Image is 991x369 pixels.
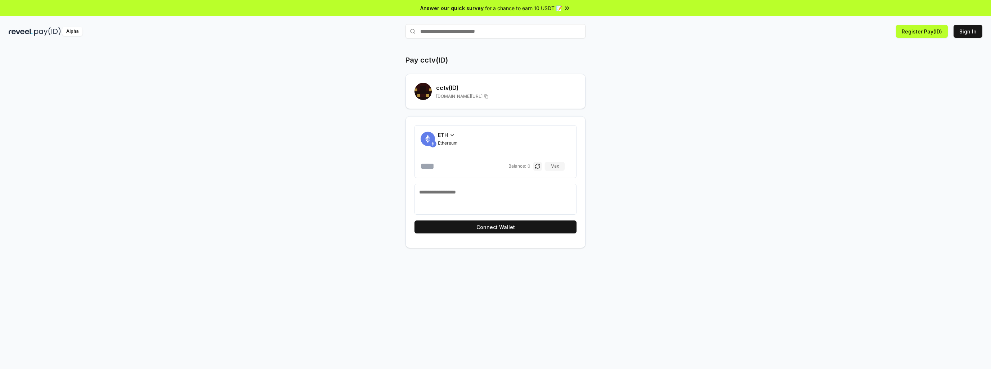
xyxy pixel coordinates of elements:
img: ETH.svg [429,140,436,147]
h2: cctv (ID) [436,83,577,92]
span: Balance: [508,163,526,169]
span: for a chance to earn 10 USDT 📝 [485,4,562,12]
span: Ethereum [438,140,458,146]
span: [DOMAIN_NAME][URL] [436,94,483,99]
span: 0 [528,163,530,169]
button: Register Pay(ID) [896,25,948,38]
div: Alpha [62,27,82,36]
h1: Pay cctv(ID) [405,55,448,65]
img: pay_id [34,27,61,36]
span: Answer our quick survey [420,4,484,12]
button: Max [545,162,565,170]
button: Connect Wallet [414,220,577,233]
img: reveel_dark [9,27,33,36]
span: ETH [438,131,448,139]
button: Sign In [954,25,982,38]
